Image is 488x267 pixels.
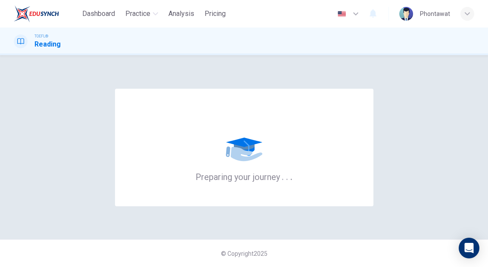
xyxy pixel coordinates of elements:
h1: Reading [34,39,61,50]
button: Analysis [165,6,198,22]
button: Practice [122,6,162,22]
button: Dashboard [79,6,118,22]
h6: . [286,169,289,183]
span: Analysis [168,9,194,19]
img: en [336,11,347,17]
span: TOEFL® [34,33,48,39]
button: Pricing [201,6,229,22]
h6: Preparing your journey [196,171,293,182]
span: Dashboard [82,9,115,19]
span: © Copyright 2025 [221,250,267,257]
span: Pricing [205,9,226,19]
div: Phontawat [420,9,450,19]
img: Profile picture [399,7,413,21]
span: Practice [125,9,150,19]
img: EduSynch logo [14,5,59,22]
div: Open Intercom Messenger [459,238,479,258]
h6: . [290,169,293,183]
a: EduSynch logo [14,5,79,22]
h6: . [281,169,284,183]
